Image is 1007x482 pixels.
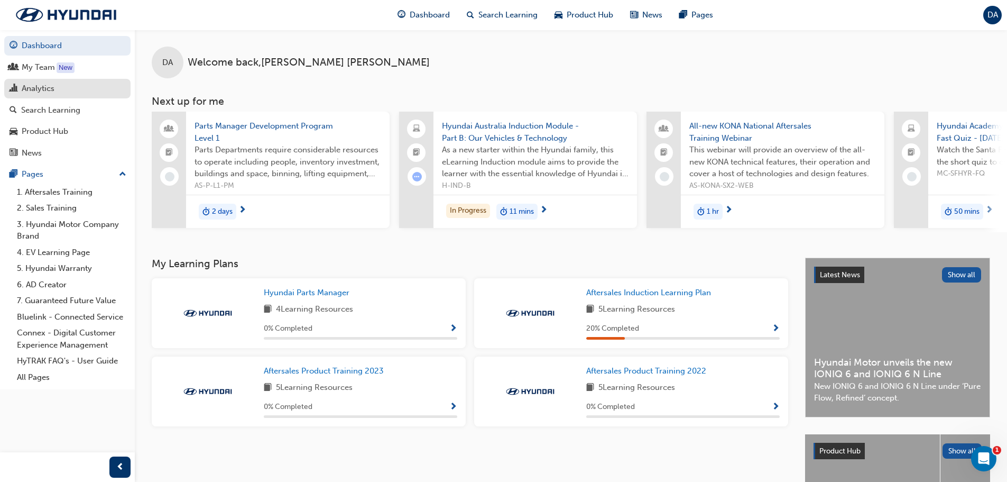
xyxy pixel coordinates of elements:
[264,381,272,395] span: book-icon
[772,324,780,334] span: Show Progress
[22,83,54,95] div: Analytics
[671,4,722,26] a: pages-iconPages
[116,461,124,474] span: prev-icon
[264,365,388,377] a: Aftersales Product Training 2023
[4,165,131,184] button: Pages
[907,172,917,181] span: learningRecordVerb_NONE-icon
[389,4,458,26] a: guage-iconDashboard
[689,120,876,144] span: All-new KONA National Aftersales Training Webinar
[135,95,1007,107] h3: Next up for me
[4,143,131,163] a: News
[814,443,982,460] a: Product HubShow all
[13,293,131,309] a: 7. Guaranteed Future Value
[642,9,662,21] span: News
[410,9,450,21] span: Dashboard
[467,8,474,22] span: search-icon
[942,267,982,283] button: Show all
[10,127,17,137] span: car-icon
[22,168,43,180] div: Pages
[630,8,638,22] span: news-icon
[555,8,562,22] span: car-icon
[10,84,17,94] span: chart-icon
[689,144,876,180] span: This webinar will provide an overview of the all-new KONA technical features, their operation and...
[13,325,131,353] a: Connex - Digital Customer Experience Management
[4,34,131,165] button: DashboardMy TeamAnalyticsSearch LearningProduct HubNews
[449,403,457,412] span: Show Progress
[567,9,613,21] span: Product Hub
[646,112,884,228] a: All-new KONA National Aftersales Training WebinarThis webinar will provide an overview of the all...
[13,260,131,277] a: 5. Hyundai Warranty
[13,244,131,261] a: 4. EV Learning Page
[13,184,131,201] a: 1. Aftersales Training
[10,149,17,158] span: news-icon
[446,204,490,218] div: In Progress
[908,122,915,136] span: laptop-icon
[264,287,354,299] a: Hyundai Parts Manager
[908,146,915,160] span: booktick-icon
[57,62,75,73] div: Tooltip anchor
[152,112,390,228] a: Parts Manager Development Program Level 1Parts Departments require considerable resources to oper...
[586,381,594,395] span: book-icon
[4,101,131,120] a: Search Learning
[412,172,422,181] span: learningRecordVerb_ATTEMPT-icon
[442,120,629,144] span: Hyundai Australia Induction Module - Part B: Our Vehicles & Technology
[10,170,17,179] span: pages-icon
[4,36,131,56] a: Dashboard
[165,172,174,181] span: learningRecordVerb_NONE-icon
[586,365,710,377] a: Aftersales Product Training 2022
[13,277,131,293] a: 6. AD Creator
[264,366,384,376] span: Aftersales Product Training 2023
[510,206,534,218] span: 11 mins
[13,353,131,369] a: HyTRAK FAQ's - User Guide
[165,146,173,160] span: booktick-icon
[586,323,639,335] span: 20 % Completed
[689,180,876,192] span: AS-KONA-SX2-WEB
[814,267,981,284] a: Latest NewsShow all
[985,206,993,215] span: next-icon
[540,206,548,215] span: next-icon
[13,369,131,386] a: All Pages
[691,9,713,21] span: Pages
[945,205,952,219] span: duration-icon
[993,446,1001,454] span: 1
[238,206,246,215] span: next-icon
[212,206,233,218] span: 2 days
[202,205,210,219] span: duration-icon
[586,303,594,316] span: book-icon
[819,447,861,456] span: Product Hub
[501,308,559,319] img: Trak
[195,180,381,192] span: AS-P-L1-PM
[820,270,860,279] span: Latest News
[943,443,982,459] button: Show all
[697,205,705,219] span: duration-icon
[4,58,131,77] a: My Team
[13,309,131,325] a: Bluelink - Connected Service
[119,168,126,181] span: up-icon
[398,8,405,22] span: guage-icon
[413,122,420,136] span: laptop-icon
[4,79,131,98] a: Analytics
[21,104,80,116] div: Search Learning
[22,61,55,74] div: My Team
[971,446,996,471] iframe: Intercom live chat
[264,323,312,335] span: 0 % Completed
[458,4,546,26] a: search-iconSearch Learning
[725,206,733,215] span: next-icon
[442,144,629,180] span: As a new starter within the Hyundai family, this eLearning Induction module aims to provide the l...
[152,258,788,270] h3: My Learning Plans
[22,147,42,159] div: News
[660,172,669,181] span: learningRecordVerb_NONE-icon
[264,288,349,297] span: Hyundai Parts Manager
[165,122,173,136] span: people-icon
[586,288,711,297] span: Aftersales Induction Learning Plan
[679,8,687,22] span: pages-icon
[478,9,538,21] span: Search Learning
[814,357,981,380] span: Hyundai Motor unveils the new IONIQ 6 and IONIQ 6 N Line
[5,4,127,26] img: Trak
[449,324,457,334] span: Show Progress
[586,401,635,413] span: 0 % Completed
[586,287,715,299] a: Aftersales Induction Learning Plan
[264,303,272,316] span: book-icon
[772,322,780,335] button: Show Progress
